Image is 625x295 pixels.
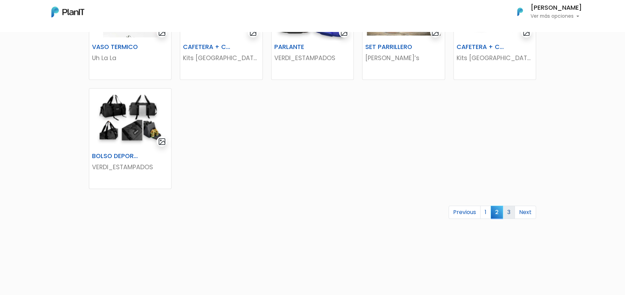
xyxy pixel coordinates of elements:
p: Uh La La [92,54,168,63]
h6: SET PARRILLERO [361,43,418,51]
a: 3 [503,206,515,219]
img: gallery-light [249,28,257,36]
a: gallery-light BOLSO DEPORTIVO VERDI_ESTAMPADOS [89,88,172,189]
span: 2 [491,206,503,219]
img: PlanIt Logo [512,4,528,19]
img: PlanIt Logo [51,7,84,17]
p: VERDI_ESTAMPADOS [92,163,168,172]
img: gallery-light [340,28,348,36]
p: Kits [GEOGRAPHIC_DATA] [183,54,259,63]
div: ¿Necesitás ayuda? [36,7,100,20]
p: Kits [GEOGRAPHIC_DATA] [457,54,533,63]
p: Ver más opciones [531,14,582,19]
p: VERDI_ESTAMPADOS [274,54,351,63]
img: gallery-light [431,28,439,36]
a: Next [515,206,536,219]
h6: [PERSON_NAME] [531,5,582,11]
a: Previous [449,206,481,219]
h6: BOLSO DEPORTIVO [88,153,144,160]
img: thumb_Captura_de_pantalla_2025-05-29_132914.png [89,89,171,150]
h6: VASO TERMICO [88,43,144,51]
img: gallery-light [158,28,166,36]
h6: CAFETERA + CHOCOLATE [179,43,235,51]
a: 1 [480,206,491,219]
img: gallery-light [158,138,166,146]
button: PlanIt Logo [PERSON_NAME] Ver más opciones [508,3,582,21]
h6: PARLANTE [270,43,327,51]
h6: CAFETERA + CAFÉ [452,43,509,51]
p: [PERSON_NAME]’s [365,54,442,63]
img: gallery-light [523,28,531,36]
